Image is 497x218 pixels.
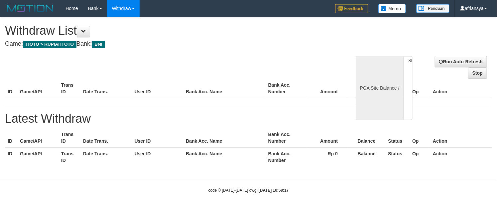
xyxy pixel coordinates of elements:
[5,112,492,125] h1: Latest Withdraw
[307,128,348,147] th: Amount
[132,147,184,166] th: User ID
[132,79,184,98] th: User ID
[410,79,430,98] th: Op
[80,147,132,166] th: Date Trans.
[5,79,17,98] th: ID
[59,128,80,147] th: Trans ID
[378,4,406,13] img: Button%20Memo.svg
[335,4,368,13] img: Feedback.jpg
[430,79,492,98] th: Action
[23,41,76,48] span: ITOTO > RUPIAHTOTO
[430,128,492,147] th: Action
[468,67,487,79] a: Stop
[307,79,348,98] th: Amount
[80,79,132,98] th: Date Trans.
[17,79,59,98] th: Game/API
[5,147,17,166] th: ID
[356,56,404,120] div: PGA Site Balance /
[132,128,184,147] th: User ID
[17,147,59,166] th: Game/API
[59,147,80,166] th: Trans ID
[348,79,385,98] th: Balance
[80,128,132,147] th: Date Trans.
[386,147,410,166] th: Status
[386,128,410,147] th: Status
[266,79,307,98] th: Bank Acc. Number
[410,128,430,147] th: Op
[183,128,265,147] th: Bank Acc. Name
[266,128,307,147] th: Bank Acc. Number
[435,56,487,67] a: Run Auto-Refresh
[307,147,348,166] th: Rp 0
[183,147,265,166] th: Bank Acc. Name
[208,188,289,193] small: code © [DATE]-[DATE] dwg |
[5,41,325,47] h4: Game: Bank:
[266,147,307,166] th: Bank Acc. Number
[430,147,492,166] th: Action
[5,3,56,13] img: MOTION_logo.png
[183,79,265,98] th: Bank Acc. Name
[348,147,385,166] th: Balance
[416,4,449,13] img: panduan.png
[5,24,325,37] h1: Withdraw List
[17,128,59,147] th: Game/API
[92,41,105,48] span: BNI
[259,188,289,193] strong: [DATE] 10:58:17
[59,79,80,98] th: Trans ID
[348,128,385,147] th: Balance
[5,128,17,147] th: ID
[410,147,430,166] th: Op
